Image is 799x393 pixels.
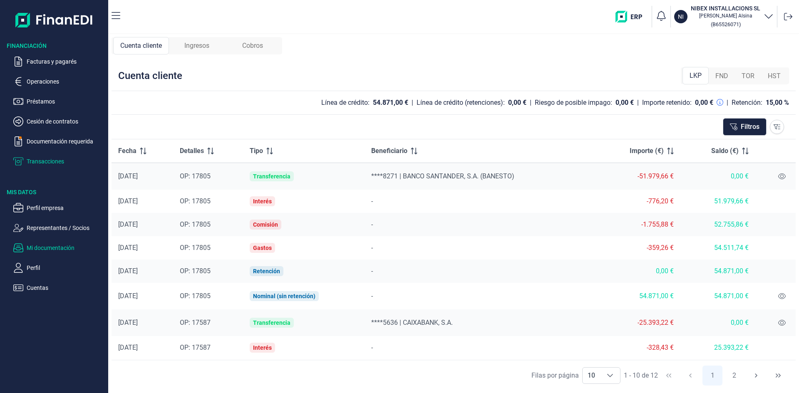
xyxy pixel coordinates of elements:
[615,99,634,107] div: 0,00 €
[602,344,674,352] div: -328,43 €
[27,156,105,166] p: Transacciones
[602,220,674,229] div: -1.755,88 €
[253,173,290,180] div: Transferencia
[118,197,166,205] div: [DATE]
[690,71,702,81] span: LKP
[27,57,105,67] p: Facturas y pagarés
[120,41,162,51] span: Cuenta cliente
[535,99,612,107] div: Riesgo de posible impago:
[13,136,105,146] button: Documentación requerida
[13,156,105,166] button: Transacciones
[118,220,166,229] div: [DATE]
[412,98,413,108] div: |
[630,146,664,156] span: Importe (€)
[624,372,658,379] span: 1 - 10 de 12
[600,368,620,383] div: Choose
[602,319,674,327] div: -25.393,22 €
[602,172,674,180] div: -51.979,66 €
[742,71,754,81] span: TOR
[113,37,169,54] div: Cuenta cliente
[180,267,211,275] span: OP: 17805
[691,4,760,12] h3: NIBEX INSTALLACIONS SL
[242,41,263,51] span: Cobros
[253,221,278,228] div: Comisión
[27,77,105,87] p: Operaciones
[371,197,373,205] span: -
[118,267,166,275] div: [DATE]
[27,243,105,253] p: Mi documentación
[659,366,679,386] button: First Page
[680,366,700,386] button: Previous Page
[687,197,749,205] div: 51.979,66 €
[761,68,787,84] div: HST
[13,263,105,273] button: Perfil
[725,366,744,386] button: Page 2
[15,7,93,33] img: Logo de aplicación
[180,197,211,205] span: OP: 17805
[118,319,166,327] div: [DATE]
[602,292,674,300] div: 54.871,00 €
[508,99,526,107] div: 0,00 €
[768,366,788,386] button: Last Page
[687,344,749,352] div: 25.393,22 €
[118,69,182,82] div: Cuenta cliente
[602,197,674,205] div: -776,20 €
[715,71,728,81] span: FND
[615,11,648,22] img: erp
[642,99,692,107] div: Importe retenido:
[530,98,531,108] div: |
[727,98,728,108] div: |
[118,146,136,156] span: Fecha
[746,366,766,386] button: Next Page
[27,96,105,106] p: Préstamos
[371,172,514,180] span: ****8271 | BANCO SANTANDER, S.A. (BANESTO)
[253,319,290,326] div: Transferencia
[180,292,211,300] span: OP: 17805
[253,268,280,274] div: Retención
[602,267,674,275] div: 0,00 €
[695,99,713,107] div: 0,00 €
[13,96,105,106] button: Préstamos
[711,21,741,27] small: Copiar cif
[371,292,373,300] span: -
[321,99,370,107] div: Línea de crédito:
[180,319,211,326] span: OP: 17587
[118,344,166,352] div: [DATE]
[768,71,781,81] span: HST
[531,371,579,381] div: Filas por página
[709,68,735,84] div: FND
[27,116,105,126] p: Cesión de contratos
[225,37,280,54] div: Cobros
[702,366,722,386] button: Page 1
[371,220,373,228] span: -
[678,12,684,21] p: NI
[253,245,272,251] div: Gastos
[687,319,749,327] div: 0,00 €
[371,319,453,326] span: ****5636 | CAIXABANK, S.A.
[687,267,749,275] div: 54.871,00 €
[27,203,105,213] p: Perfil empresa
[180,146,204,156] span: Detalles
[13,283,105,293] button: Cuentas
[602,244,674,252] div: -359,26 €
[371,146,407,156] span: Beneficiario
[371,244,373,252] span: -
[180,344,211,351] span: OP: 17587
[723,118,767,136] button: Filtros
[27,283,105,293] p: Cuentas
[184,41,209,51] span: Ingresos
[118,244,166,252] div: [DATE]
[13,243,105,253] button: Mi documentación
[180,220,211,228] span: OP: 17805
[250,146,263,156] span: Tipo
[674,4,774,29] button: NINIBEX INSTALLACIONS SL[PERSON_NAME] Alsina(B65526071)
[13,57,105,67] button: Facturas y pagarés
[687,244,749,252] div: 54.511,74 €
[732,99,762,107] div: Retención:
[682,67,709,84] div: LKP
[13,116,105,126] button: Cesión de contratos
[180,172,211,180] span: OP: 17805
[371,267,373,275] span: -
[687,292,749,300] div: 54.871,00 €
[583,368,600,383] span: 10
